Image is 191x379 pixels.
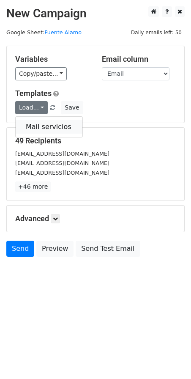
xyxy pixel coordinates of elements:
a: Load... [15,101,48,114]
a: Copy/paste... [15,67,67,80]
h5: Email column [102,55,176,64]
small: [EMAIL_ADDRESS][DOMAIN_NAME] [15,151,109,157]
a: Send [6,241,34,257]
h2: New Campaign [6,6,185,21]
h5: 49 Recipients [15,136,176,146]
a: Daily emails left: 50 [128,29,185,36]
h5: Variables [15,55,89,64]
span: Daily emails left: 50 [128,28,185,37]
a: +46 more [15,181,51,192]
a: Templates [15,89,52,98]
h5: Advanced [15,214,176,223]
div: Widget de chat [149,338,191,379]
a: Mail servicios [16,120,82,134]
button: Save [61,101,83,114]
small: [EMAIL_ADDRESS][DOMAIN_NAME] [15,160,109,166]
small: Google Sheet: [6,29,82,36]
small: [EMAIL_ADDRESS][DOMAIN_NAME] [15,170,109,176]
a: Send Test Email [76,241,140,257]
a: Fuente Alamo [44,29,82,36]
a: Preview [36,241,74,257]
iframe: Chat Widget [149,338,191,379]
